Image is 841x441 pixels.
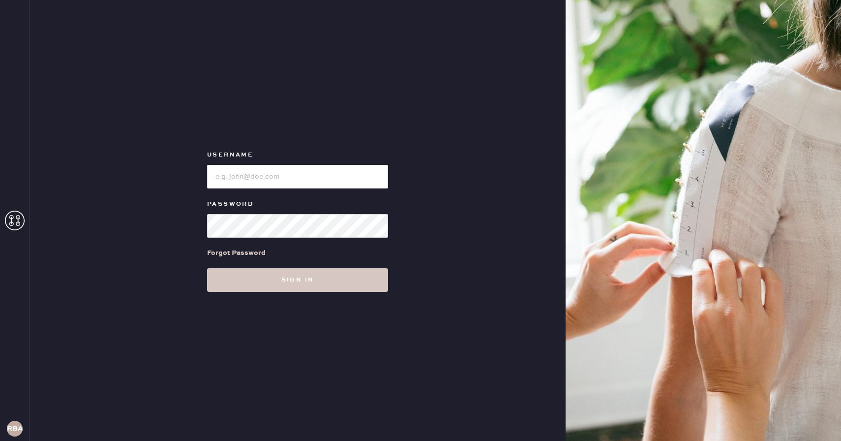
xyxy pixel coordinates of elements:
[207,149,388,161] label: Username
[207,248,266,258] div: Forgot Password
[7,425,23,432] h3: RBA
[207,198,388,210] label: Password
[207,268,388,292] button: Sign in
[207,165,388,189] input: e.g. john@doe.com
[207,238,266,268] a: Forgot Password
